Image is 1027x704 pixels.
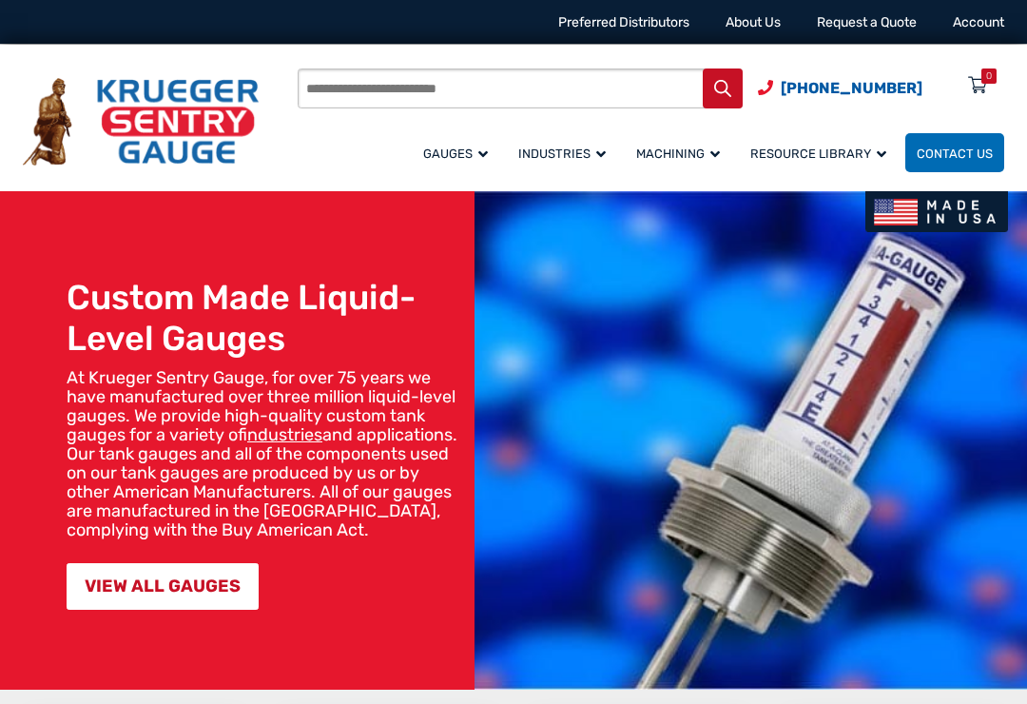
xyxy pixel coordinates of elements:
img: bg_hero_bannerksentry [475,191,1027,690]
span: [PHONE_NUMBER] [781,79,922,97]
div: 0 [986,68,992,84]
a: Phone Number (920) 434-8860 [758,76,922,100]
a: Preferred Distributors [558,14,689,30]
img: Krueger Sentry Gauge [23,78,259,166]
img: Made In USA [865,191,1008,232]
span: Machining [636,147,720,161]
span: Resource Library [750,147,886,161]
a: Request a Quote [817,14,917,30]
h1: Custom Made Liquid-Level Gauges [67,277,465,359]
a: Gauges [412,130,507,175]
span: Contact Us [917,147,993,161]
a: Industries [507,130,625,175]
a: Machining [625,130,739,175]
a: industries [247,424,322,445]
span: Industries [518,147,606,161]
a: Account [953,14,1004,30]
span: Gauges [423,147,488,161]
a: Resource Library [739,130,905,175]
a: Contact Us [905,133,1004,172]
a: About Us [726,14,781,30]
a: VIEW ALL GAUGES [67,563,259,610]
p: At Krueger Sentry Gauge, for over 75 years we have manufactured over three million liquid-level g... [67,368,465,539]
